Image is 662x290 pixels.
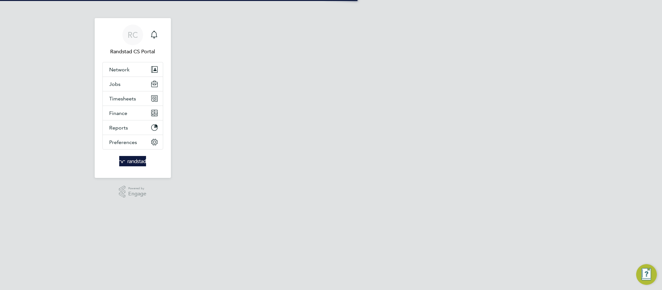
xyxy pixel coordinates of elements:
a: Powered byEngage [119,186,146,198]
span: RC [128,31,138,39]
span: Jobs [109,81,121,87]
nav: Main navigation [95,18,171,178]
a: RCRandstad CS Portal [102,25,163,56]
span: Preferences [109,139,137,145]
span: Reports [109,125,128,131]
span: Powered by [128,186,146,191]
span: Engage [128,191,146,197]
button: Network [103,62,163,77]
img: randstad-logo-retina.png [119,156,146,166]
button: Reports [103,120,163,135]
span: Finance [109,110,127,116]
span: Timesheets [109,96,136,102]
button: Finance [103,106,163,120]
button: Jobs [103,77,163,91]
button: Preferences [103,135,163,149]
span: Randstad CS Portal [102,48,163,56]
button: Engage Resource Center [636,264,657,285]
a: Go to home page [102,156,163,166]
button: Timesheets [103,91,163,106]
span: Network [109,67,130,73]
